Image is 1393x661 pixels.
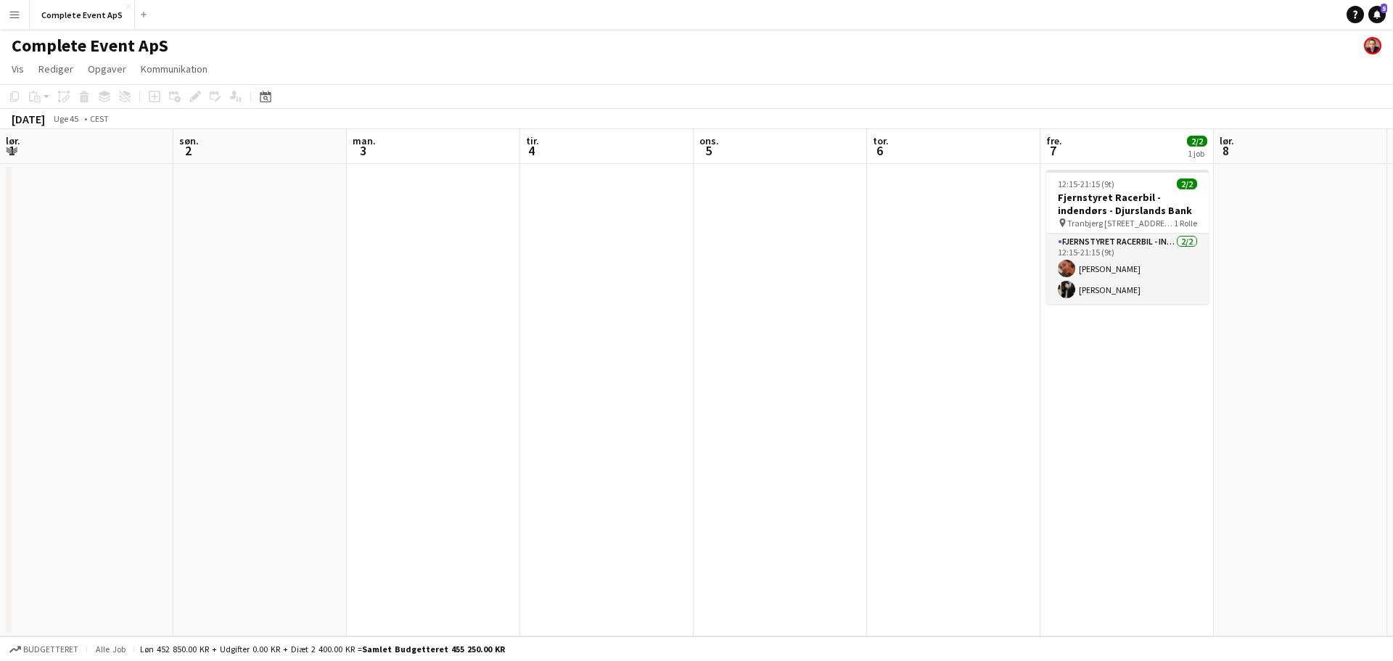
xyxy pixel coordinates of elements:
span: 2/2 [1187,136,1207,147]
span: tir. [526,134,539,147]
span: Uge 45 [48,113,84,124]
span: Tranbjerg [STREET_ADDRESS] [1067,218,1174,229]
span: Alle job [93,644,128,654]
div: CEST [90,113,109,124]
span: 2 [177,142,199,159]
a: 5 [1368,6,1386,23]
span: man. [353,134,376,147]
span: Vis [12,62,24,75]
span: 6 [871,142,889,159]
span: Kommunikation [141,62,207,75]
h3: Fjernstyret Racerbil - indendørs - Djurslands Bank [1046,191,1209,217]
span: Rediger [38,62,73,75]
span: lør. [6,134,20,147]
span: Opgaver [88,62,126,75]
div: 1 job [1188,148,1207,159]
span: 5 [1381,4,1387,13]
span: 1 [4,142,20,159]
span: 8 [1217,142,1234,159]
span: søn. [179,134,199,147]
span: fre. [1046,134,1062,147]
span: 4 [524,142,539,159]
a: Rediger [33,59,79,78]
span: tor. [873,134,889,147]
span: 1 Rolle [1174,218,1197,229]
div: [DATE] [12,112,45,126]
span: Samlet budgetteret 455 250.00 KR [362,644,505,654]
app-user-avatar: Christian Brøckner [1364,37,1381,54]
span: ons. [699,134,719,147]
span: lør. [1220,134,1234,147]
span: 3 [350,142,376,159]
app-job-card: 12:15-21:15 (9t)2/2Fjernstyret Racerbil - indendørs - Djurslands Bank Tranbjerg [STREET_ADDRESS]1... [1046,170,1209,304]
a: Kommunikation [135,59,213,78]
span: 7 [1044,142,1062,159]
a: Opgaver [82,59,132,78]
a: Vis [6,59,30,78]
span: 2/2 [1177,178,1197,189]
span: 5 [697,142,719,159]
button: Complete Event ApS [30,1,135,29]
h1: Complete Event ApS [12,35,168,57]
div: Løn 452 850.00 KR + Udgifter 0.00 KR + Diæt 2 400.00 KR = [140,644,505,654]
app-card-role: Fjernstyret Racerbil - indendørs2/212:15-21:15 (9t)[PERSON_NAME][PERSON_NAME] [1046,234,1209,304]
button: Budgetteret [7,641,81,657]
span: 12:15-21:15 (9t) [1058,178,1114,189]
span: Budgetteret [23,644,78,654]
